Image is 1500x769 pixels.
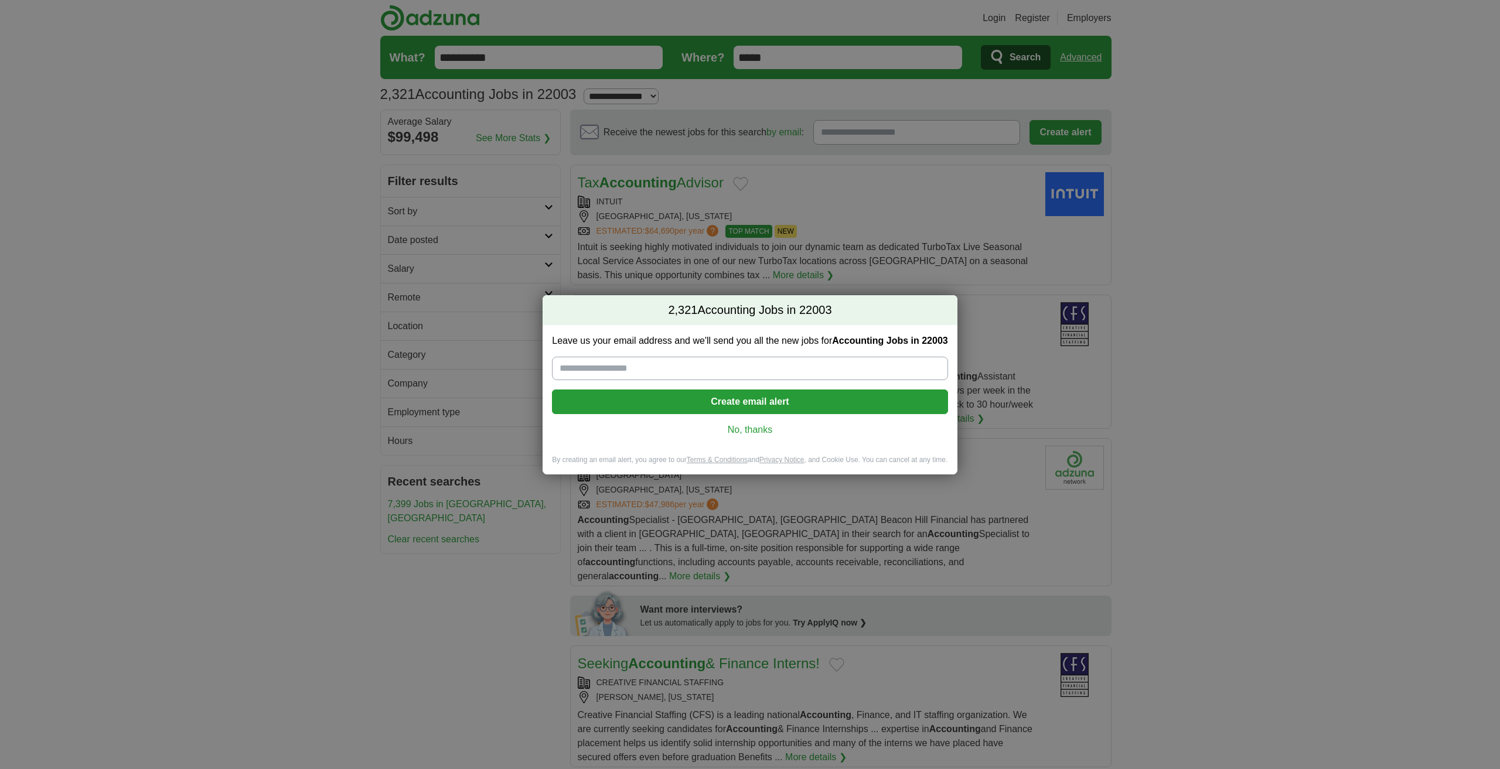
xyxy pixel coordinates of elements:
[668,302,697,319] span: 2,321
[552,389,947,414] button: Create email alert
[543,295,957,326] h2: Accounting Jobs in 22003
[543,455,957,474] div: By creating an email alert, you agree to our and , and Cookie Use. You can cancel at any time.
[561,423,938,436] a: No, thanks
[759,456,804,464] a: Privacy Notice
[687,456,748,464] a: Terms & Conditions
[832,336,947,346] strong: Accounting Jobs in 22003
[552,334,947,347] label: Leave us your email address and we'll send you all the new jobs for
